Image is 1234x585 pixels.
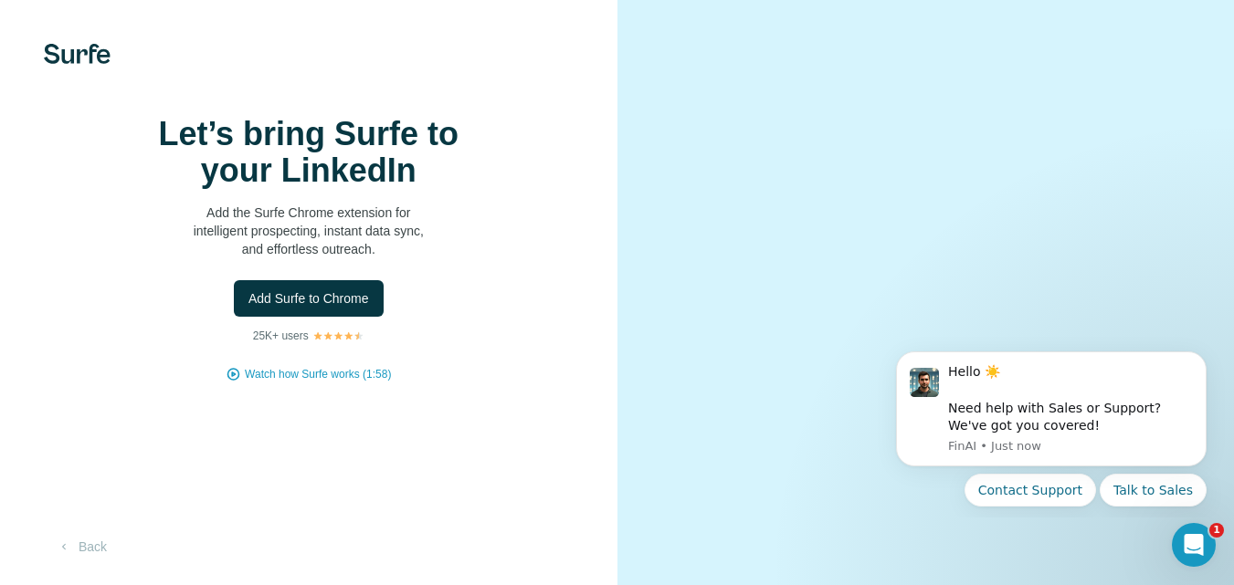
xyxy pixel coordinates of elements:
button: Add Surfe to Chrome [234,280,384,317]
p: 25K+ users [253,328,309,344]
iframe: Intercom notifications message [869,335,1234,517]
button: Back [44,530,120,563]
h1: Let’s bring Surfe to your LinkedIn [126,116,491,189]
img: Rating Stars [312,330,364,341]
iframe: Intercom live chat [1172,523,1216,567]
span: 1 [1209,523,1224,538]
button: Watch how Surfe works (1:58) [245,366,391,382]
p: Add the Surfe Chrome extension for intelligent prospecting, instant data sync, and effortless out... [126,204,491,258]
span: Add Surfe to Chrome [248,289,369,308]
img: Surfe's logo [44,44,111,64]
